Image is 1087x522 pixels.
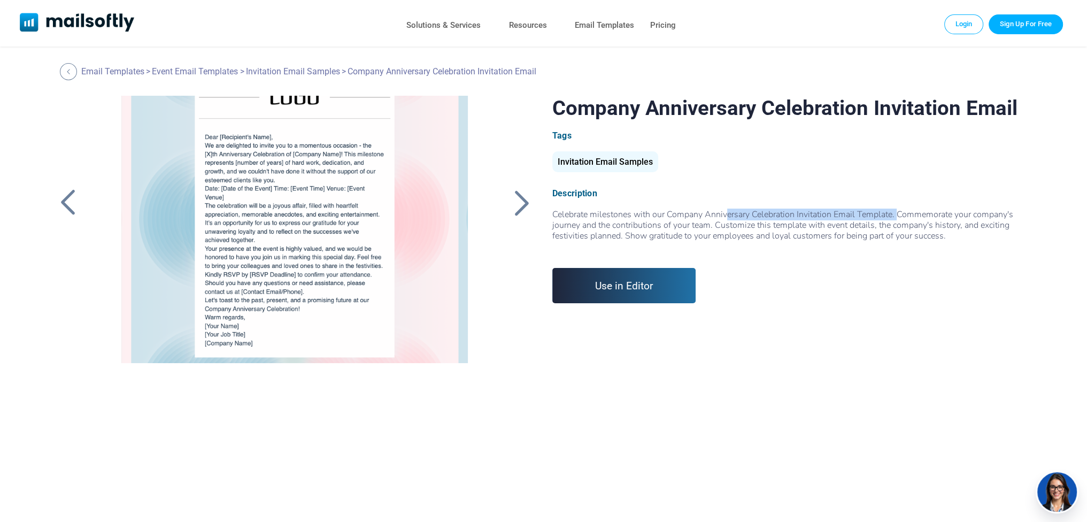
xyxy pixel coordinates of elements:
[552,130,1033,141] div: Tags
[81,66,144,76] a: Email Templates
[152,66,238,76] a: Event Email Templates
[650,18,676,33] a: Pricing
[944,14,984,34] a: Login
[552,188,1033,198] div: Description
[575,18,634,33] a: Email Templates
[60,63,80,80] a: Back
[552,161,658,166] a: Invitation Email Samples
[103,96,487,363] a: Company Anniversary Celebration Invitation Email
[406,18,481,33] a: Solutions & Services
[552,96,1033,120] h1: Company Anniversary Celebration Invitation Email
[55,189,81,217] a: Back
[552,209,1013,242] span: Celebrate milestones with our Company Anniversary Celebration Invitation Email Template. Commemor...
[552,151,658,172] div: Invitation Email Samples
[509,18,547,33] a: Resources
[552,268,696,303] a: Use in Editor
[508,189,535,217] a: Back
[989,14,1063,34] a: Trial
[246,66,340,76] a: Invitation Email Samples
[20,13,135,34] a: Mailsoftly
